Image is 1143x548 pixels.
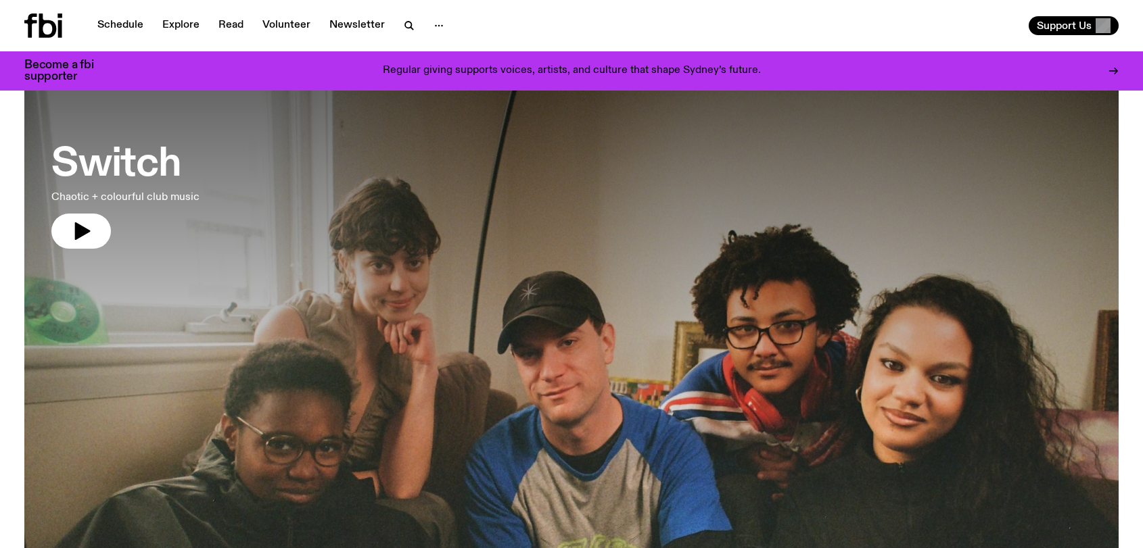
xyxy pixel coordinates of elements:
[210,16,252,35] a: Read
[383,65,761,77] p: Regular giving supports voices, artists, and culture that shape Sydney’s future.
[51,132,200,249] a: SwitchChaotic + colourful club music
[321,16,393,35] a: Newsletter
[1037,20,1092,32] span: Support Us
[1029,16,1119,35] button: Support Us
[51,189,200,205] p: Chaotic + colourful club music
[51,146,200,184] h3: Switch
[154,16,208,35] a: Explore
[24,59,111,82] h3: Become a fbi supporter
[89,16,151,35] a: Schedule
[254,16,319,35] a: Volunteer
